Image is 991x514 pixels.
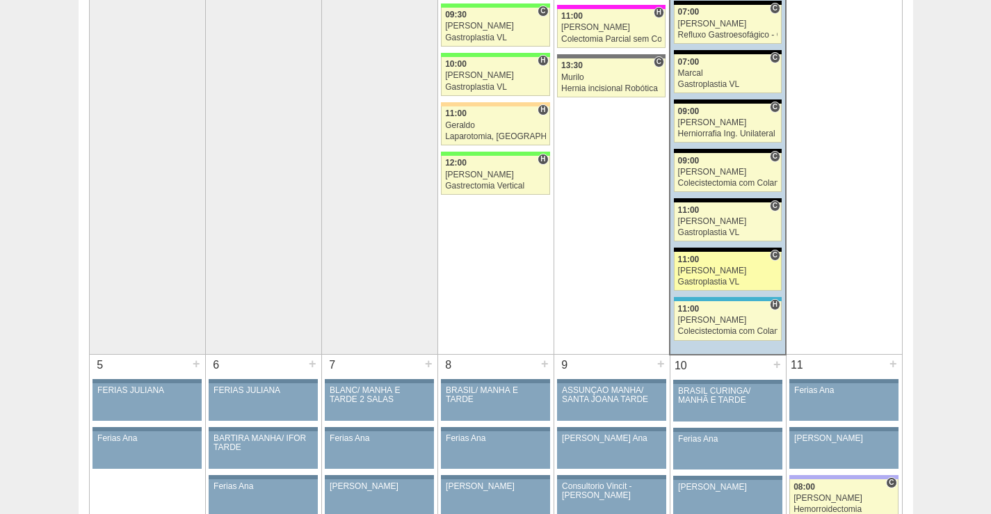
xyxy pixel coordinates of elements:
a: Ferias Ana [92,431,201,469]
a: C 09:00 [PERSON_NAME] Herniorrafia Ing. Unilateral VL [674,104,782,143]
a: C 11:00 [PERSON_NAME] Gastroplastia VL [674,252,782,291]
div: [PERSON_NAME] [678,118,778,127]
div: Key: Aviso [209,475,317,479]
div: + [887,355,899,373]
div: Laparotomia, [GEOGRAPHIC_DATA], Drenagem, Bridas VL [445,132,546,141]
span: 11:00 [678,304,700,314]
div: [PERSON_NAME] [793,494,894,503]
span: Consultório [770,200,780,211]
span: Consultório [654,56,664,67]
div: Key: Bartira [441,102,549,106]
div: [PERSON_NAME] [794,434,894,443]
span: Hospital [538,154,548,165]
div: Key: Pro Matre [557,5,666,9]
div: Key: Brasil [441,3,549,8]
a: H 11:00 Geraldo Laparotomia, [GEOGRAPHIC_DATA], Drenagem, Bridas VL [441,106,549,145]
div: + [655,355,667,373]
div: Hemorroidectomia [793,505,894,514]
div: [PERSON_NAME] [678,217,778,226]
a: BRASIL/ MANHÃ E TARDE [441,383,549,421]
span: Consultório [770,102,780,113]
div: + [423,355,435,373]
div: Gastrectomia Vertical [445,182,546,191]
div: Ferias Ana [97,434,197,443]
div: Key: Aviso [325,475,433,479]
div: [PERSON_NAME] [678,19,778,29]
div: [PERSON_NAME] [561,23,661,32]
div: 7 [322,355,344,376]
div: BRASIL CURINGA/ MANHÃ E TARDE [678,387,778,405]
div: [PERSON_NAME] [678,483,778,492]
div: Key: Aviso [557,379,666,383]
div: Gastroplastia VL [445,33,546,42]
a: H 12:00 [PERSON_NAME] Gastrectomia Vertical [441,156,549,195]
a: H 11:00 [PERSON_NAME] Colecistectomia com Colangiografia VL [674,301,782,340]
span: Hospital [770,299,780,310]
a: C 13:30 Murilo Hernia incisional Robótica [557,58,666,97]
div: Key: Aviso [209,379,317,383]
div: ASSUNÇÃO MANHÃ/ SANTA JOANA TARDE [562,386,661,404]
div: Key: Blanc [674,1,782,5]
div: Key: Santa Catarina [557,54,666,58]
div: [PERSON_NAME] [445,170,546,179]
a: Ferias Ana [789,383,898,421]
div: Key: Aviso [325,379,433,383]
div: Herniorrafia Ing. Unilateral VL [678,129,778,138]
div: BARTIRA MANHÃ/ IFOR TARDE [213,434,313,452]
span: 10:00 [445,59,467,69]
span: Consultório [538,6,548,17]
a: ASSUNÇÃO MANHÃ/ SANTA JOANA TARDE [557,383,666,421]
div: Key: Brasil [441,53,549,57]
span: Consultório [886,477,896,488]
div: 10 [670,355,692,376]
a: BRASIL CURINGA/ MANHÃ E TARDE [673,384,782,421]
div: Murilo [561,73,661,82]
span: 11:00 [561,11,583,21]
div: Key: Aviso [673,380,782,384]
div: Key: Aviso [92,427,201,431]
div: 11 [787,355,808,376]
div: Colecistectomia com Colangiografia VL [678,327,778,336]
a: C 07:00 [PERSON_NAME] Refluxo Gastroesofágico - Cirurgia VL [674,5,782,44]
div: Refluxo Gastroesofágico - Cirurgia VL [678,31,778,40]
span: 09:00 [678,156,700,166]
div: Key: Aviso [441,475,549,479]
div: [PERSON_NAME] [445,71,546,80]
div: Key: Aviso [789,379,898,383]
div: FERIAS JULIANA [97,386,197,395]
span: 09:30 [445,10,467,19]
span: 09:00 [678,106,700,116]
div: [PERSON_NAME] [678,168,778,177]
span: Consultório [770,3,780,14]
div: [PERSON_NAME] [446,482,545,491]
span: 07:00 [678,7,700,17]
div: + [191,355,202,373]
div: Key: Blanc [674,149,782,153]
div: Consultorio Vincit - [PERSON_NAME] [562,482,661,500]
div: Key: Aviso [441,427,549,431]
div: Ferias Ana [213,482,313,491]
span: Consultório [770,250,780,261]
div: 8 [438,355,460,376]
a: H 11:00 [PERSON_NAME] Colectomia Parcial sem Colostomia VL [557,9,666,48]
a: H 10:00 [PERSON_NAME] Gastroplastia VL [441,57,549,96]
span: Hospital [654,7,664,18]
a: C 09:30 [PERSON_NAME] Gastroplastia VL [441,8,549,47]
div: Key: Aviso [92,379,201,383]
div: [PERSON_NAME] [330,482,429,491]
a: C 09:00 [PERSON_NAME] Colecistectomia com Colangiografia VL [674,153,782,192]
div: Gastroplastia VL [678,228,778,237]
span: Consultório [770,52,780,63]
div: Key: Blanc [674,248,782,252]
div: BLANC/ MANHÃ E TARDE 2 SALAS [330,386,429,404]
div: 9 [554,355,576,376]
div: Key: Aviso [673,476,782,480]
div: Ferias Ana [794,386,894,395]
div: [PERSON_NAME] [678,316,778,325]
div: Ferias Ana [330,434,429,443]
span: Hospital [538,104,548,115]
div: [PERSON_NAME] Ana [562,434,661,443]
a: Ferias Ana [673,432,782,469]
div: [PERSON_NAME] [678,266,778,275]
a: BLANC/ MANHÃ E TARDE 2 SALAS [325,383,433,421]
